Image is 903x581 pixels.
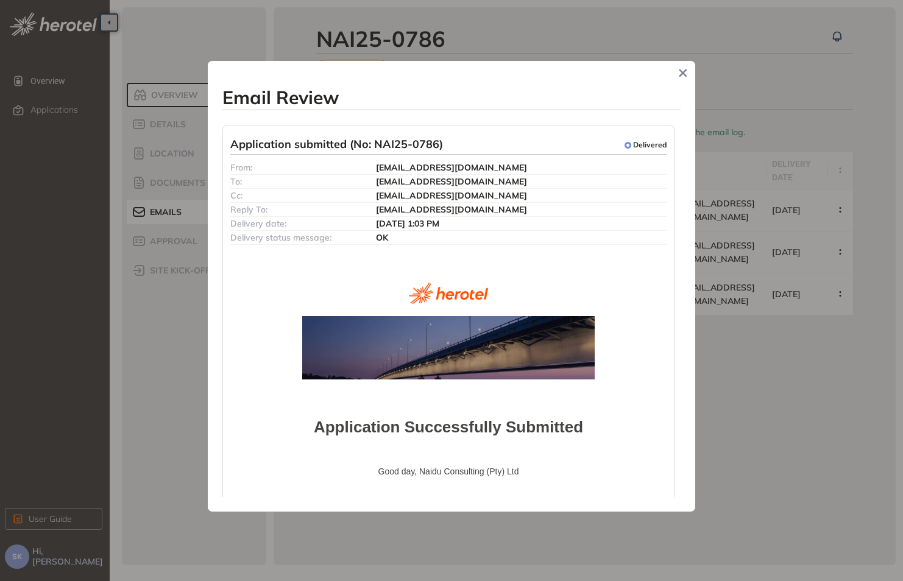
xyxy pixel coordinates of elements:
[376,190,527,201] span: [EMAIL_ADDRESS][DOMAIN_NAME]
[230,176,242,187] span: To:
[376,232,388,243] span: OK
[376,176,527,187] span: [EMAIL_ADDRESS][DOMAIN_NAME]
[674,64,692,82] button: Close
[222,86,681,108] h3: Email Review
[376,218,439,229] span: [DATE] 1:03 PM
[230,138,443,153] span: Application submitted (No: NAI25-0786)
[230,190,243,201] span: Cc:
[230,204,267,215] span: Reply To:
[230,218,286,229] span: Delivery date:
[230,232,331,243] span: Delivery status message:
[633,141,667,149] span: Delivered
[230,162,252,173] span: From:
[376,162,527,173] span: [EMAIL_ADDRESS][DOMAIN_NAME]
[376,204,527,215] span: [EMAIL_ADDRESS][DOMAIN_NAME]
[314,418,583,436] strong: Application Successfully Submitted
[302,466,595,478] p: Good day, Naidu Consulting (Pty) Ltd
